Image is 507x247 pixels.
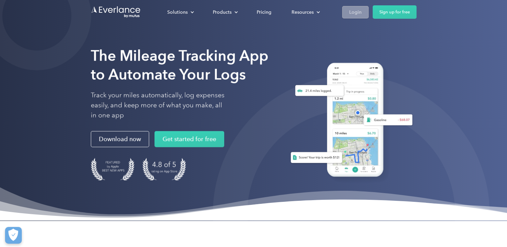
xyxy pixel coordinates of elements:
[91,158,134,180] img: Badge for Featured by Apple Best New Apps
[91,131,149,147] a: Download now
[213,8,232,16] div: Products
[167,8,188,16] div: Solutions
[142,158,186,180] img: 4.9 out of 5 stars on the app store
[91,6,141,18] a: Go to homepage
[5,227,22,244] button: Cookies Settings
[91,90,225,120] p: Track your miles automatically, log expenses easily, and keep more of what you make, all in one app
[342,6,369,18] a: Login
[282,58,417,184] img: Everlance, mileage tracker app, expense tracking app
[285,6,325,18] div: Resources
[257,8,271,16] div: Pricing
[250,6,278,18] a: Pricing
[349,8,362,16] div: Login
[292,8,314,16] div: Resources
[154,131,224,147] a: Get started for free
[161,6,199,18] div: Solutions
[91,47,268,83] strong: The Mileage Tracking App to Automate Your Logs
[373,5,417,19] a: Sign up for free
[206,6,243,18] div: Products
